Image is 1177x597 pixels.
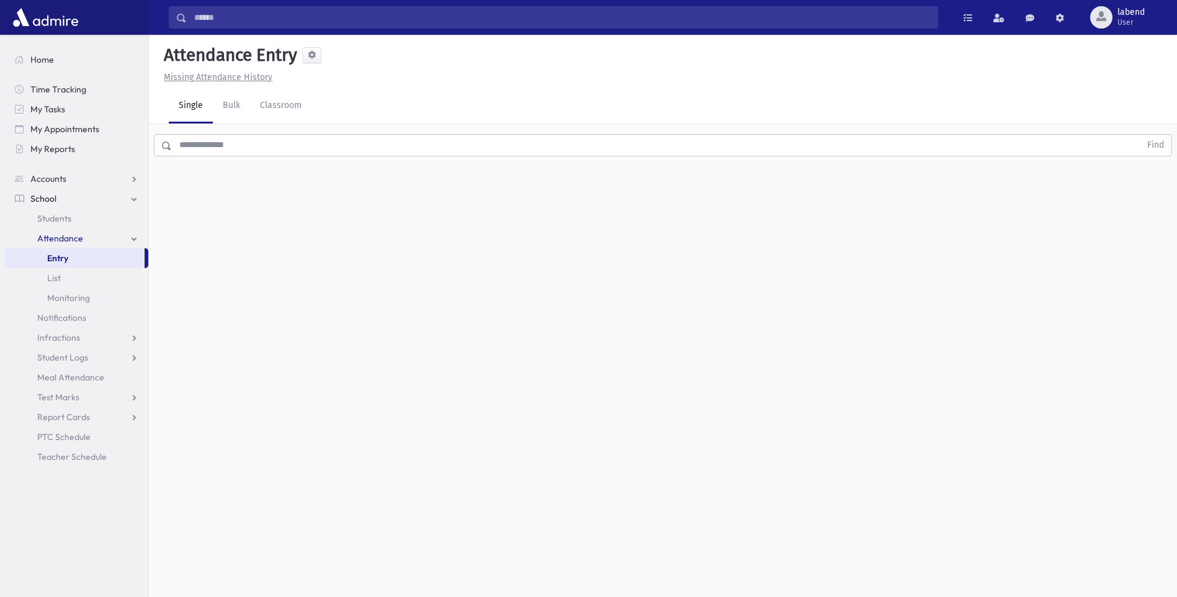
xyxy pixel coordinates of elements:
span: PTC Schedule [37,431,91,442]
span: User [1117,17,1145,27]
a: List [5,268,148,288]
a: Home [5,50,148,70]
a: Meal Attendance [5,367,148,387]
a: Attendance [5,228,148,248]
span: Entry [47,253,68,264]
span: Infractions [37,332,80,343]
input: Search [187,6,938,29]
a: Monitoring [5,288,148,308]
a: Classroom [250,89,311,123]
a: PTC Schedule [5,427,148,447]
a: My Appointments [5,119,148,139]
span: My Reports [30,143,75,155]
a: Notifications [5,308,148,328]
span: Meal Attendance [37,372,104,383]
span: My Appointments [30,123,99,135]
a: Infractions [5,328,148,348]
span: Test Marks [37,392,79,403]
span: Attendance [37,233,83,244]
a: Single [169,89,213,123]
h5: Attendance Entry [159,45,297,66]
a: Student Logs [5,348,148,367]
span: Teacher Schedule [37,451,107,462]
span: labend [1117,7,1145,17]
img: AdmirePro [10,5,81,30]
span: Time Tracking [30,84,86,95]
span: Notifications [37,312,86,323]
button: Find [1140,135,1171,156]
a: Teacher Schedule [5,447,148,467]
a: Time Tracking [5,79,148,99]
a: Test Marks [5,387,148,407]
span: Student Logs [37,352,88,363]
span: Home [30,54,54,65]
span: Report Cards [37,411,90,423]
span: My Tasks [30,104,65,115]
a: Missing Attendance History [159,72,272,83]
span: Monitoring [47,292,90,303]
a: Entry [5,248,145,268]
a: My Tasks [5,99,148,119]
span: School [30,193,56,204]
span: Accounts [30,173,66,184]
a: Bulk [213,89,250,123]
a: My Reports [5,139,148,159]
span: List [47,272,61,284]
u: Missing Attendance History [164,72,272,83]
a: School [5,189,148,209]
a: Report Cards [5,407,148,427]
a: Accounts [5,169,148,189]
a: Students [5,209,148,228]
span: Students [37,213,71,224]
